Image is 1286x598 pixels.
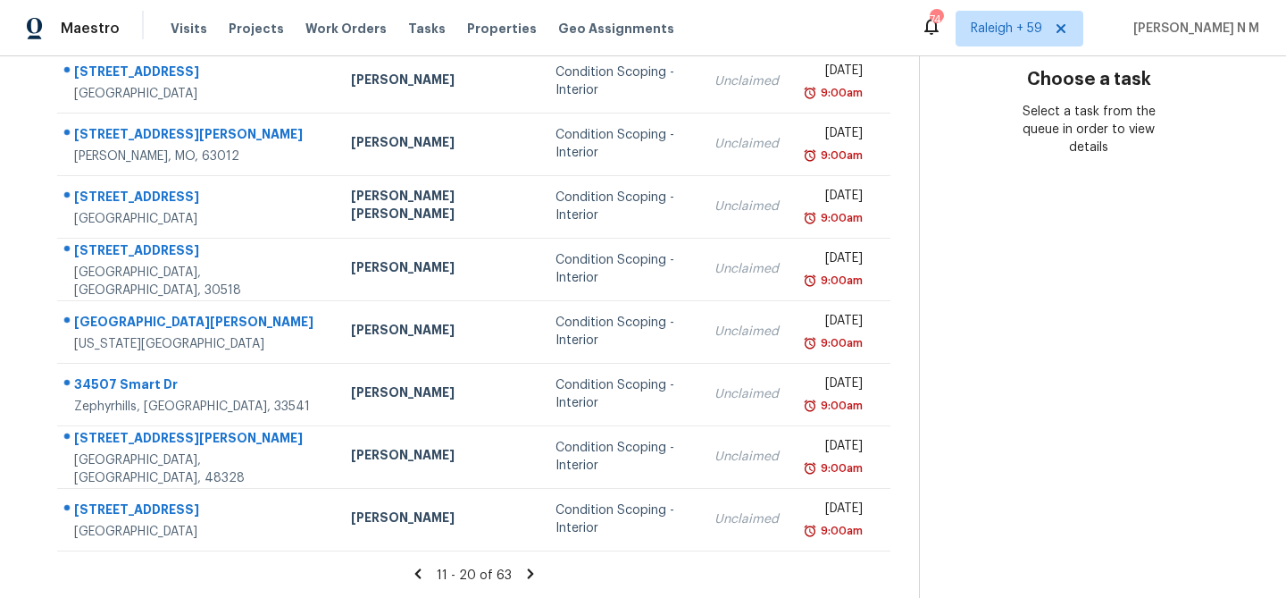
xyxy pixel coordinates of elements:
[74,85,322,103] div: [GEOGRAPHIC_DATA]
[817,272,863,290] div: 9:00am
[351,383,527,406] div: [PERSON_NAME]
[74,63,322,85] div: [STREET_ADDRESS]
[714,135,779,153] div: Unclaimed
[555,126,687,162] div: Condition Scoping - Interior
[351,71,527,93] div: [PERSON_NAME]
[467,20,537,38] span: Properties
[555,376,687,412] div: Condition Scoping - Interior
[555,63,687,99] div: Condition Scoping - Interior
[351,133,527,156] div: [PERSON_NAME]
[74,501,322,523] div: [STREET_ADDRESS]
[74,375,322,398] div: 34507 Smart Dr
[351,321,527,343] div: [PERSON_NAME]
[74,398,322,416] div: Zephyrhills, [GEOGRAPHIC_DATA], 33541
[437,569,512,582] span: 11 - 20 of 63
[817,522,863,540] div: 9:00am
[1005,103,1173,156] div: Select a task from the queue in order to view details
[555,189,687,224] div: Condition Scoping - Interior
[305,20,387,38] span: Work Orders
[555,439,687,475] div: Condition Scoping - Interior
[1027,71,1151,88] h3: Choose a task
[1126,20,1259,38] span: [PERSON_NAME] N M
[803,84,817,102] img: Overdue Alarm Icon
[807,375,863,397] div: [DATE]
[807,437,863,459] div: [DATE]
[971,20,1042,38] span: Raleigh + 59
[74,523,322,541] div: [GEOGRAPHIC_DATA]
[74,210,322,228] div: [GEOGRAPHIC_DATA]
[74,125,322,147] div: [STREET_ADDRESS][PERSON_NAME]
[930,11,942,29] div: 744
[714,260,779,278] div: Unclaimed
[74,429,322,451] div: [STREET_ADDRESS][PERSON_NAME]
[74,147,322,165] div: [PERSON_NAME], MO, 63012
[803,334,817,352] img: Overdue Alarm Icon
[807,124,863,147] div: [DATE]
[74,313,322,335] div: [GEOGRAPHIC_DATA][PERSON_NAME]
[74,241,322,264] div: [STREET_ADDRESS]
[714,448,779,466] div: Unclaimed
[555,501,687,537] div: Condition Scoping - Interior
[74,188,322,210] div: [STREET_ADDRESS]
[171,20,207,38] span: Visits
[807,500,863,522] div: [DATE]
[74,264,322,299] div: [GEOGRAPHIC_DATA], [GEOGRAPHIC_DATA], 30518
[555,314,687,350] div: Condition Scoping - Interior
[351,187,527,227] div: [PERSON_NAME] [PERSON_NAME]
[714,198,779,215] div: Unclaimed
[74,451,322,487] div: [GEOGRAPHIC_DATA], [GEOGRAPHIC_DATA], 48328
[803,459,817,477] img: Overdue Alarm Icon
[817,84,863,102] div: 9:00am
[714,72,779,90] div: Unclaimed
[807,249,863,272] div: [DATE]
[714,323,779,341] div: Unclaimed
[61,20,120,38] span: Maestro
[807,187,863,209] div: [DATE]
[74,335,322,353] div: [US_STATE][GEOGRAPHIC_DATA]
[807,312,863,334] div: [DATE]
[558,20,674,38] span: Geo Assignments
[817,334,863,352] div: 9:00am
[803,209,817,227] img: Overdue Alarm Icon
[714,510,779,528] div: Unclaimed
[817,147,863,164] div: 9:00am
[803,522,817,540] img: Overdue Alarm Icon
[555,251,687,287] div: Condition Scoping - Interior
[351,258,527,281] div: [PERSON_NAME]
[803,147,817,164] img: Overdue Alarm Icon
[817,397,863,415] div: 9:00am
[803,397,817,415] img: Overdue Alarm Icon
[351,509,527,531] div: [PERSON_NAME]
[807,62,863,84] div: [DATE]
[803,272,817,290] img: Overdue Alarm Icon
[714,385,779,403] div: Unclaimed
[229,20,284,38] span: Projects
[408,22,446,35] span: Tasks
[817,459,863,477] div: 9:00am
[351,446,527,468] div: [PERSON_NAME]
[817,209,863,227] div: 9:00am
